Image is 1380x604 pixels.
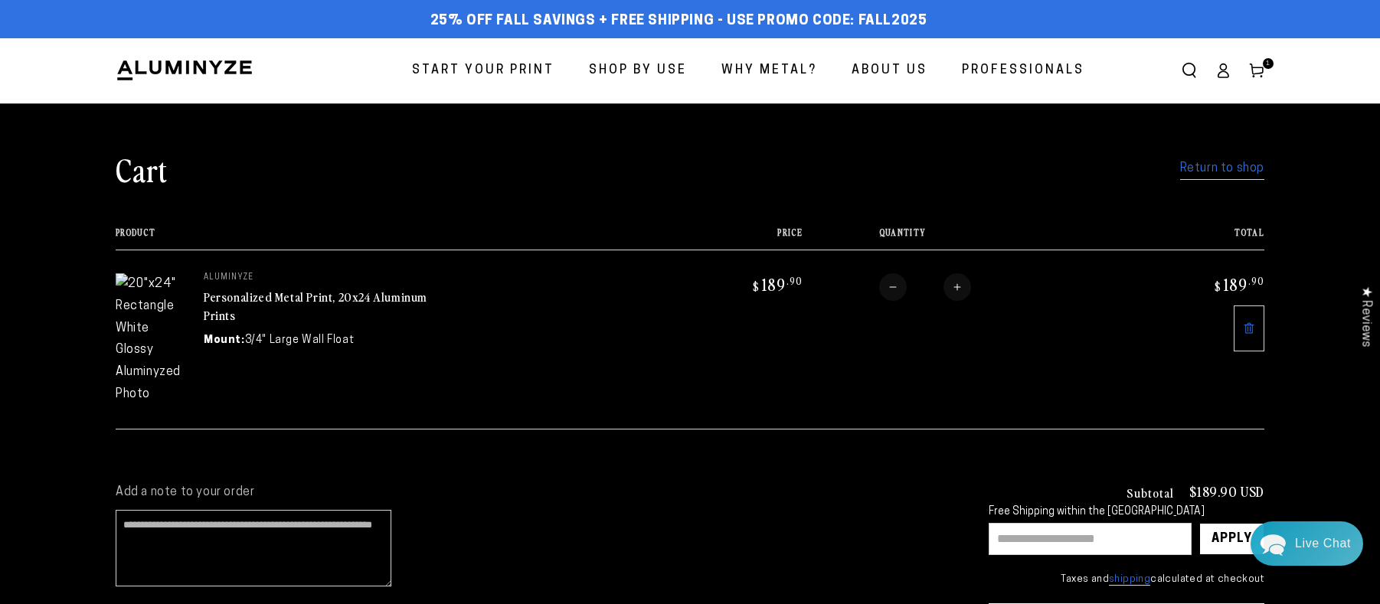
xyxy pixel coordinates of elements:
[950,51,1096,91] a: Professionals
[116,59,253,82] img: Aluminyze
[401,51,566,91] a: Start Your Print
[710,51,829,91] a: Why Metal?
[1234,305,1264,351] a: Remove 20"x24" Rectangle White Glossy Aluminyzed Photo
[204,288,427,325] a: Personalized Metal Print, 20x24 Aluminum Prints
[852,60,927,82] span: About Us
[786,274,803,287] sup: .90
[1212,524,1252,554] div: Apply
[204,273,433,282] p: aluminyze
[1122,227,1264,250] th: Total
[245,332,355,348] dd: 3/4" Large Wall Float
[753,279,760,294] span: $
[116,227,660,250] th: Product
[1351,274,1380,359] div: Click to open Judge.me floating reviews tab
[1215,279,1221,294] span: $
[412,60,554,82] span: Start Your Print
[1180,158,1264,180] a: Return to shop
[1266,58,1270,69] span: 1
[1212,273,1264,295] bdi: 189
[589,60,687,82] span: Shop By Use
[1109,574,1150,586] a: shipping
[116,485,958,501] label: Add a note to your order
[1251,521,1363,566] div: Chat widget toggle
[721,60,817,82] span: Why Metal?
[116,149,168,189] h1: Cart
[962,60,1084,82] span: Professionals
[989,572,1264,587] small: Taxes and calculated at checkout
[204,332,245,348] dt: Mount:
[1127,486,1174,498] h3: Subtotal
[989,506,1264,519] div: Free Shipping within the [GEOGRAPHIC_DATA]
[660,227,803,250] th: Price
[1172,54,1206,87] summary: Search our site
[430,13,927,30] span: 25% off FALL Savings + Free Shipping - Use Promo Code: FALL2025
[907,273,943,301] input: Quantity for Personalized Metal Print, 20x24 Aluminum Prints
[840,51,939,91] a: About Us
[1248,274,1264,287] sup: .90
[803,227,1122,250] th: Quantity
[1295,521,1351,566] div: Contact Us Directly
[116,273,181,406] img: 20"x24" Rectangle White Glossy Aluminyzed Photo
[750,273,803,295] bdi: 189
[577,51,698,91] a: Shop By Use
[1189,485,1264,498] p: $189.90 USD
